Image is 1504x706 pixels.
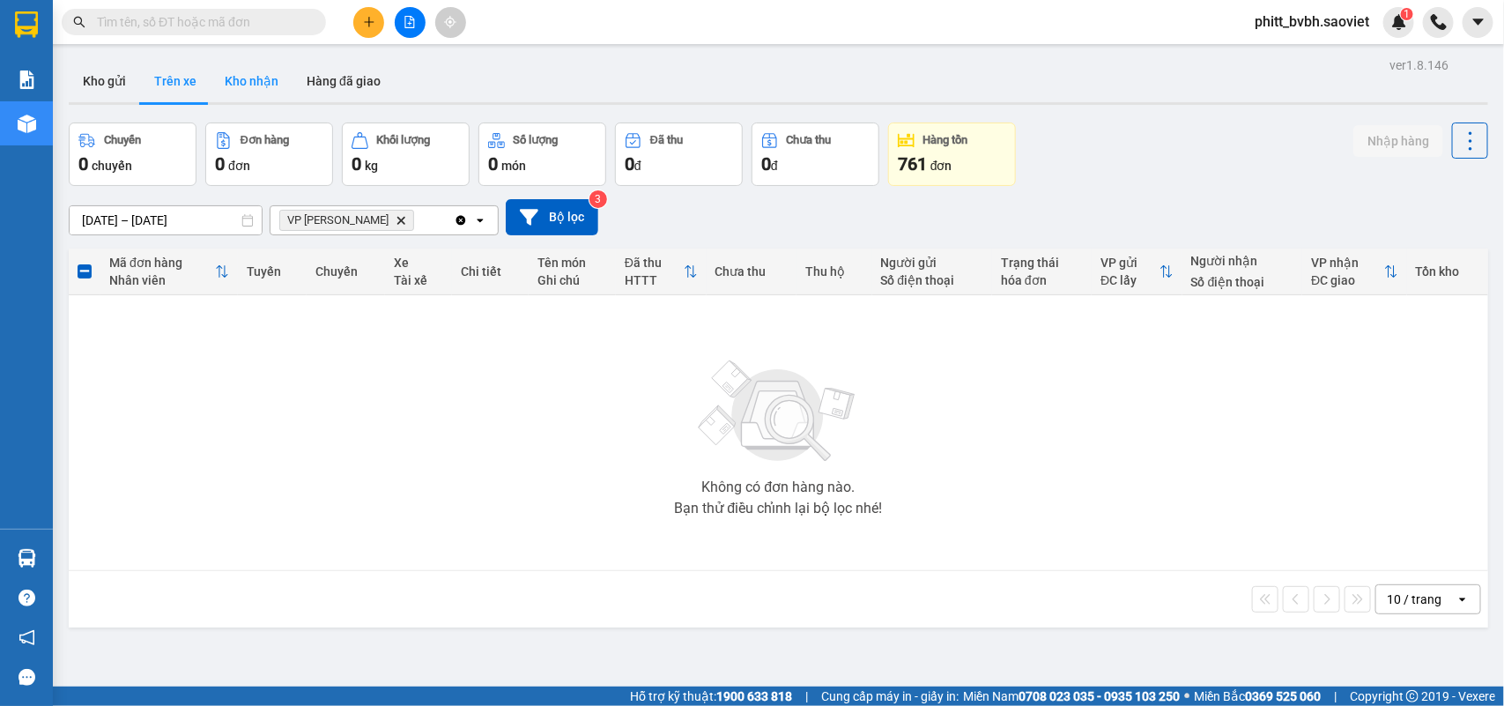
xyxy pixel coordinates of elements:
img: svg+xml;base64,PHN2ZyBjbGFzcz0ibGlzdC1wbHVnX19zdmciIHhtbG5zPSJodHRwOi8vd3d3LnczLm9yZy8yMDAwL3N2Zy... [690,350,866,473]
button: aim [435,7,466,38]
div: hóa đơn [1001,273,1083,287]
div: Ghi chú [537,273,607,287]
div: Số điện thoại [1191,275,1294,289]
button: Đơn hàng0đơn [205,123,333,186]
span: món [501,159,526,173]
span: Miền Nam [963,687,1180,706]
div: Người nhận [1191,254,1294,268]
div: Tài xế [394,273,443,287]
div: Số điện thoại [881,273,984,287]
svg: open [473,213,487,227]
div: Tên món [537,256,607,270]
div: Số lượng [514,134,559,146]
span: Hỗ trợ kỹ thuật: [630,687,792,706]
button: Bộ lọc [506,199,598,235]
input: Selected VP Bảo Hà. [418,212,419,229]
span: 0 [488,153,498,175]
div: Chưa thu [715,264,789,279]
span: ⚪️ [1184,693,1189,700]
div: Nhân viên [109,273,215,287]
span: Miền Bắc [1194,687,1321,706]
div: Khối lượng [377,134,431,146]
img: warehouse-icon [18,549,36,568]
span: Cung cấp máy in - giấy in: [821,687,959,706]
span: chuyến [92,159,132,173]
strong: 1900 633 818 [716,689,792,703]
button: Chuyến0chuyến [69,123,196,186]
span: aim [444,16,456,28]
button: Đã thu0đ [615,123,743,186]
div: Trạng thái [1001,256,1083,270]
input: Tìm tên, số ĐT hoặc mã đơn [97,12,305,32]
strong: 0708 023 035 - 0935 103 250 [1019,689,1180,703]
sup: 3 [589,190,607,208]
span: kg [365,159,378,173]
img: icon-new-feature [1391,14,1407,30]
span: notification [19,629,35,646]
div: Mã đơn hàng [109,256,215,270]
span: VP Bảo Hà [287,213,389,227]
div: Bạn thử điều chỉnh lại bộ lọc nhé! [674,502,882,516]
button: Kho gửi [69,60,140,102]
input: Select a date range. [70,206,262,234]
div: Tồn kho [1416,264,1479,279]
img: logo-vxr [15,11,38,38]
span: 0 [625,153,634,175]
div: Xe [394,256,443,270]
button: Trên xe [140,60,211,102]
img: warehouse-icon [18,115,36,133]
span: 1 [1404,8,1410,20]
button: Khối lượng0kg [342,123,470,186]
div: Hàng tồn [923,134,968,146]
button: file-add [395,7,426,38]
span: 761 [898,153,927,175]
th: Toggle SortBy [1302,249,1406,295]
div: Chi tiết [461,264,520,279]
span: | [1334,687,1337,706]
span: 0 [215,153,225,175]
div: Thu hộ [805,264,863,279]
div: ĐC giao [1311,273,1383,287]
div: Tuyến [247,264,298,279]
svg: Delete [396,215,406,226]
span: đ [771,159,778,173]
th: Toggle SortBy [1092,249,1182,295]
img: phone-icon [1431,14,1447,30]
span: copyright [1406,690,1419,702]
button: caret-down [1463,7,1493,38]
div: Người gửi [881,256,984,270]
strong: 0369 525 060 [1245,689,1321,703]
button: Chưa thu0đ [752,123,879,186]
span: caret-down [1471,14,1486,30]
div: VP gửi [1100,256,1159,270]
span: đơn [228,159,250,173]
div: ĐC lấy [1100,273,1159,287]
button: Hàng tồn761đơn [888,123,1016,186]
div: Đã thu [625,256,684,270]
span: 0 [352,153,361,175]
span: search [73,16,85,28]
svg: Clear all [454,213,468,227]
div: HTTT [625,273,684,287]
span: plus [363,16,375,28]
span: | [805,687,808,706]
div: Chưa thu [787,134,832,146]
span: VP Bảo Hà, close by backspace [279,210,414,231]
img: solution-icon [18,71,36,89]
th: Toggle SortBy [100,249,238,295]
span: 0 [761,153,771,175]
button: Hàng đã giao [293,60,395,102]
svg: open [1456,592,1470,606]
button: Số lượng0món [478,123,606,186]
sup: 1 [1401,8,1413,20]
div: Đã thu [650,134,683,146]
button: plus [353,7,384,38]
div: Đơn hàng [241,134,289,146]
div: Không có đơn hàng nào. [701,480,855,494]
span: 0 [78,153,88,175]
div: Chuyến [104,134,141,146]
span: phitt_bvbh.saoviet [1241,11,1383,33]
div: Chuyến [315,264,376,279]
span: đơn [930,159,952,173]
span: message [19,669,35,686]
